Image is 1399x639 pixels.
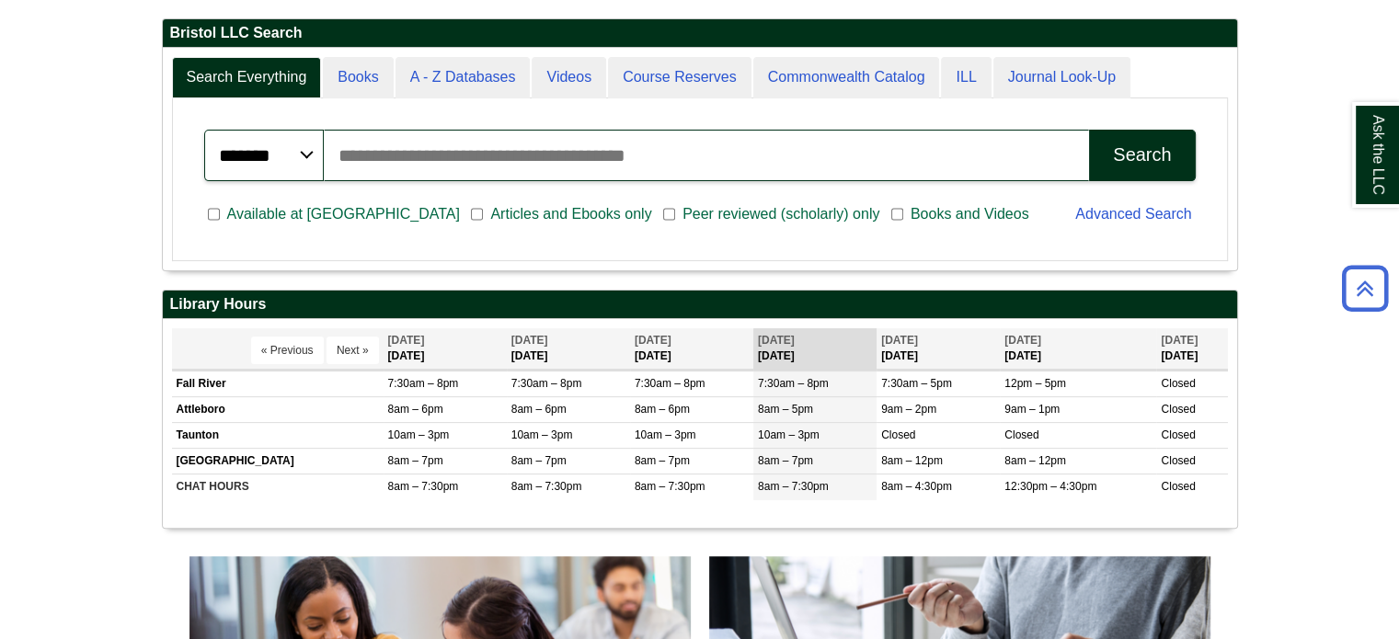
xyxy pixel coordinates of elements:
[172,449,384,474] td: [GEOGRAPHIC_DATA]
[1004,454,1066,467] span: 8am – 12pm
[220,203,467,225] span: Available at [GEOGRAPHIC_DATA]
[1161,334,1198,347] span: [DATE]
[1336,276,1394,301] a: Back to Top
[1156,328,1227,370] th: [DATE]
[511,377,582,390] span: 7:30am – 8pm
[1004,377,1066,390] span: 12pm – 5pm
[388,428,450,441] span: 10am – 3pm
[663,206,675,223] input: Peer reviewed (scholarly) only
[635,403,690,416] span: 8am – 6pm
[903,203,1037,225] span: Books and Videos
[251,337,324,364] button: « Previous
[327,337,379,364] button: Next »
[635,377,705,390] span: 7:30am – 8pm
[163,291,1237,319] h2: Library Hours
[1161,403,1195,416] span: Closed
[881,454,943,467] span: 8am – 12pm
[1004,480,1096,493] span: 12:30pm – 4:30pm
[388,377,459,390] span: 7:30am – 8pm
[941,57,991,98] a: ILL
[881,377,952,390] span: 7:30am – 5pm
[1089,130,1195,181] button: Search
[881,403,936,416] span: 9am – 2pm
[1000,328,1156,370] th: [DATE]
[1004,403,1060,416] span: 9am – 1pm
[208,206,220,223] input: Available at [GEOGRAPHIC_DATA]
[635,454,690,467] span: 8am – 7pm
[1161,377,1195,390] span: Closed
[507,328,630,370] th: [DATE]
[758,428,820,441] span: 10am – 3pm
[1075,206,1191,222] a: Advanced Search
[511,334,548,347] span: [DATE]
[388,480,459,493] span: 8am – 7:30pm
[881,428,915,441] span: Closed
[877,328,1000,370] th: [DATE]
[172,57,322,98] a: Search Everything
[532,57,606,98] a: Videos
[388,334,425,347] span: [DATE]
[758,454,813,467] span: 8am – 7pm
[388,454,443,467] span: 8am – 7pm
[384,328,507,370] th: [DATE]
[172,423,384,449] td: Taunton
[881,480,952,493] span: 8am – 4:30pm
[471,206,483,223] input: Articles and Ebooks only
[753,328,877,370] th: [DATE]
[881,334,918,347] span: [DATE]
[1113,144,1171,165] div: Search
[635,334,671,347] span: [DATE]
[323,57,393,98] a: Books
[758,334,795,347] span: [DATE]
[511,454,567,467] span: 8am – 7pm
[1004,428,1038,441] span: Closed
[172,396,384,422] td: Attleboro
[511,480,582,493] span: 8am – 7:30pm
[511,428,573,441] span: 10am – 3pm
[630,328,753,370] th: [DATE]
[163,19,1237,48] h2: Bristol LLC Search
[675,203,887,225] span: Peer reviewed (scholarly) only
[753,57,940,98] a: Commonwealth Catalog
[1161,428,1195,441] span: Closed
[635,428,696,441] span: 10am – 3pm
[1161,480,1195,493] span: Closed
[993,57,1130,98] a: Journal Look-Up
[635,480,705,493] span: 8am – 7:30pm
[483,203,659,225] span: Articles and Ebooks only
[172,371,384,396] td: Fall River
[172,474,384,500] td: CHAT HOURS
[758,377,829,390] span: 7:30am – 8pm
[1161,454,1195,467] span: Closed
[1004,334,1041,347] span: [DATE]
[758,480,829,493] span: 8am – 7:30pm
[511,403,567,416] span: 8am – 6pm
[758,403,813,416] span: 8am – 5pm
[396,57,531,98] a: A - Z Databases
[608,57,751,98] a: Course Reserves
[891,206,903,223] input: Books and Videos
[388,403,443,416] span: 8am – 6pm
